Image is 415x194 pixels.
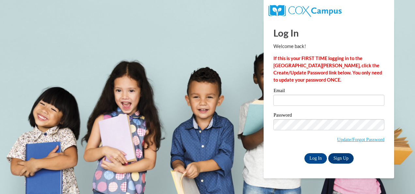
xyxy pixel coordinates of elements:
[273,56,382,83] strong: If this is your FIRST TIME logging in to the [GEOGRAPHIC_DATA][PERSON_NAME], click the Create/Upd...
[304,153,327,164] input: Log In
[273,26,384,40] h1: Log In
[328,153,354,164] a: Sign Up
[269,8,341,13] a: COX Campus
[273,113,384,119] label: Password
[273,43,384,50] p: Welcome back!
[337,137,384,142] a: Update/Forgot Password
[269,5,341,17] img: COX Campus
[273,88,384,95] label: Email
